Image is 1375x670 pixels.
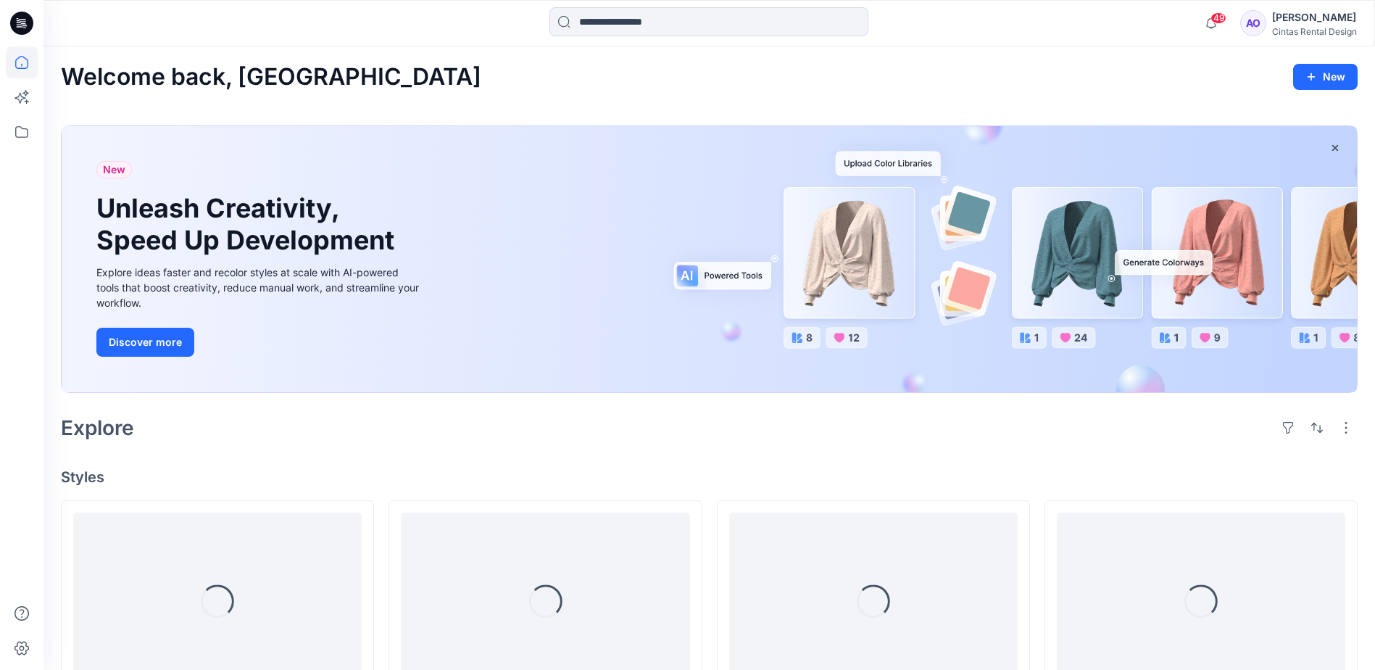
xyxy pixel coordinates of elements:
h1: Unleash Creativity, Speed Up Development [96,193,401,255]
span: New [103,161,125,178]
span: 49 [1210,12,1226,24]
a: Discover more [96,328,423,357]
div: Explore ideas faster and recolor styles at scale with AI-powered tools that boost creativity, red... [96,265,423,310]
h4: Styles [61,468,1358,486]
h2: Explore [61,416,134,439]
div: AO [1240,10,1266,36]
button: Discover more [96,328,194,357]
div: [PERSON_NAME] [1272,9,1357,26]
button: New [1293,64,1358,90]
div: Cintas Rental Design [1272,26,1357,37]
h2: Welcome back, [GEOGRAPHIC_DATA] [61,64,481,91]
